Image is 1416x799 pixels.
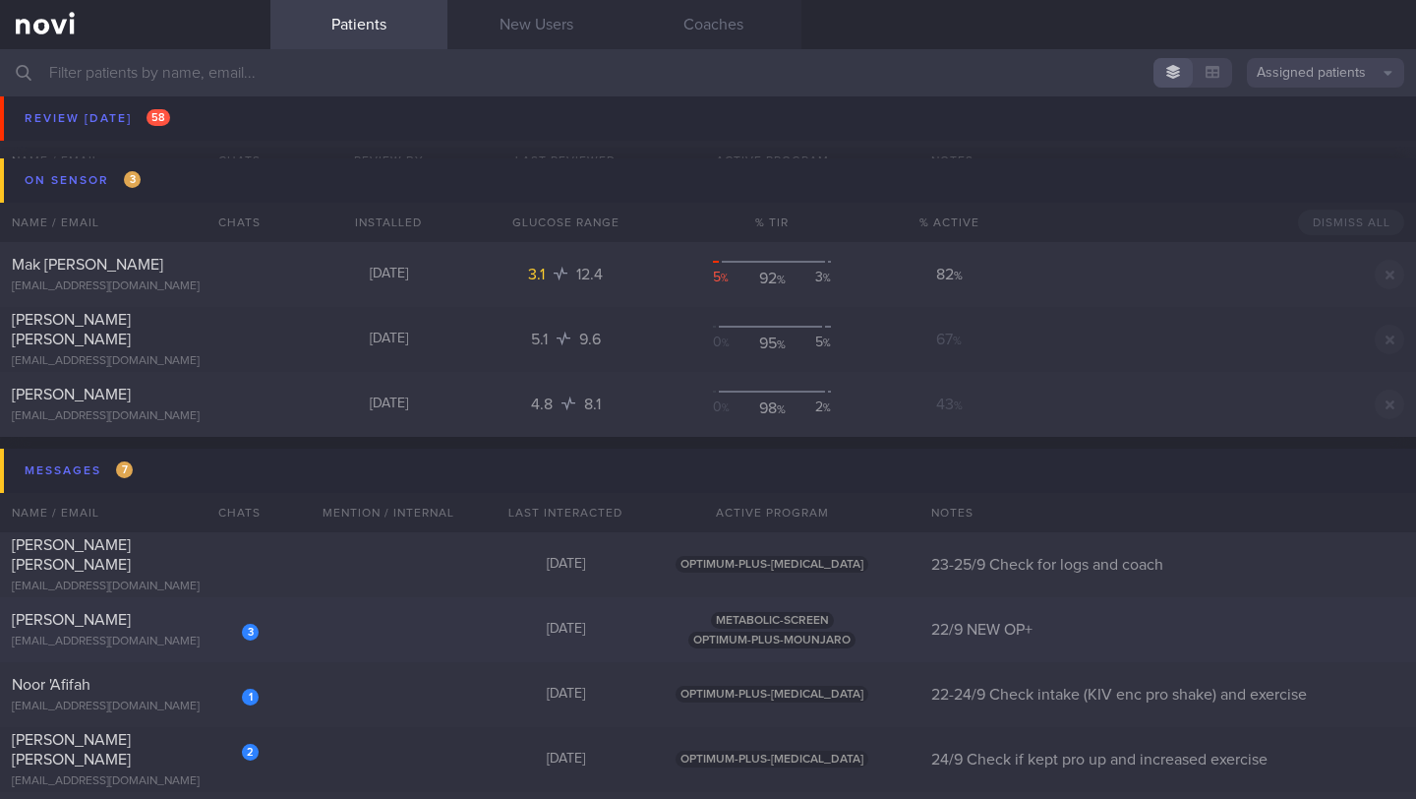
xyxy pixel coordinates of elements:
[300,331,477,348] div: [DATE]
[300,203,477,242] div: Installed
[124,171,141,188] span: 3
[688,632,855,648] span: OPTIMUM-PLUS-MOUNJARO
[192,493,270,532] div: Chats
[242,624,259,641] div: 3
[12,96,75,112] span: Natascha
[713,269,749,288] div: 5
[576,267,603,282] span: 12.4
[919,750,1416,769] div: 24/9 Check if kept pro up and increased exercise
[890,203,1008,242] div: % Active
[477,556,654,574] div: [DATE]
[777,275,786,286] sub: %
[300,493,477,532] div: Mention / Internal
[754,269,791,288] div: 92
[242,744,259,761] div: 2
[795,269,831,288] div: 3
[12,409,259,424] div: [EMAIL_ADDRESS][DOMAIN_NAME]
[1247,58,1404,88] button: Assigned patients
[20,458,138,484] div: Messages
[12,387,131,402] span: [PERSON_NAME]
[711,612,834,629] span: METABOLIC-SCREEN
[12,354,259,369] div: [EMAIL_ADDRESS][DOMAIN_NAME]
[795,399,831,418] div: 2
[12,700,259,714] div: [EMAIL_ADDRESS][DOMAIN_NAME]
[777,339,786,351] sub: %
[823,274,831,283] sub: %
[300,105,477,123] div: [DATE]
[300,396,477,413] div: [DATE]
[676,686,868,703] span: OPTIMUM-PLUS-[MEDICAL_DATA]
[12,119,259,134] div: [EMAIL_ADDRESS][DOMAIN_NAME]
[676,105,868,122] span: OPTIMUM-PLUS-[MEDICAL_DATA]
[722,338,730,348] sub: %
[477,621,654,639] div: [DATE]
[20,167,146,194] div: On sensor
[919,555,1416,575] div: 23-25/9 Check for logs and coach
[579,332,601,347] span: 9.6
[477,203,654,242] div: Glucose Range
[12,580,259,594] div: [EMAIL_ADDRESS][DOMAIN_NAME]
[12,732,131,768] span: [PERSON_NAME] [PERSON_NAME]
[654,203,890,242] div: % TIR
[477,105,654,123] div: [DATE]
[676,556,868,573] span: OPTIMUM-PLUS-[MEDICAL_DATA]
[584,397,601,412] span: 8.1
[477,686,654,704] div: [DATE]
[300,266,477,283] div: [DATE]
[192,203,270,242] div: Chats
[754,334,791,353] div: 95
[12,612,131,628] span: [PERSON_NAME]
[890,265,1008,284] div: 82
[477,751,654,768] div: [DATE]
[676,751,868,768] span: OPTIMUM-PLUS-[MEDICAL_DATA]
[12,677,90,693] span: Noor 'Afifah
[754,399,791,418] div: 98
[713,399,749,418] div: 0
[919,104,1416,124] div: 18-22/9 Check for logs
[919,493,1416,532] div: Notes
[1298,210,1404,235] button: Dismiss All
[953,336,962,347] sub: %
[116,461,133,478] span: 7
[954,271,963,282] sub: %
[722,403,730,413] sub: %
[919,620,1416,640] div: 22/9 NEW OP+
[12,774,259,789] div: [EMAIL_ADDRESS][DOMAIN_NAME]
[713,334,749,353] div: 0
[890,330,1008,349] div: 67
[531,332,552,347] span: 5.1
[528,267,549,282] span: 3.1
[12,537,131,573] span: [PERSON_NAME] [PERSON_NAME]
[12,635,259,649] div: [EMAIL_ADDRESS][DOMAIN_NAME]
[890,395,1008,414] div: 43
[777,404,786,416] sub: %
[654,493,890,532] div: Active Program
[12,312,131,347] span: [PERSON_NAME] [PERSON_NAME]
[823,403,831,413] sub: %
[919,685,1416,705] div: 22-24/9 Check intake (KIV enc pro shake) and exercise
[12,257,163,273] span: Mak [PERSON_NAME]
[242,689,259,706] div: 1
[954,400,963,412] sub: %
[823,338,831,348] sub: %
[477,493,654,532] div: Last Interacted
[12,279,259,294] div: [EMAIL_ADDRESS][DOMAIN_NAME]
[531,397,557,412] span: 4.8
[795,334,831,353] div: 5
[721,274,729,283] sub: %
